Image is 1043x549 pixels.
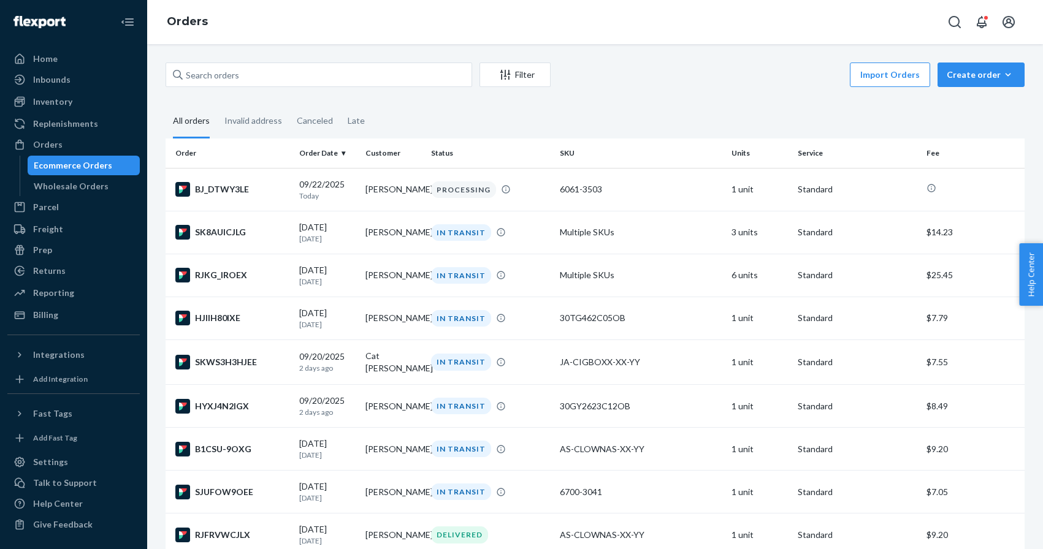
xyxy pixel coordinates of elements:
[7,70,140,89] a: Inbounds
[361,340,426,385] td: Cat [PERSON_NAME]
[431,224,491,241] div: IN TRANSIT
[33,138,63,151] div: Orders
[7,473,140,493] a: Talk to Support
[7,49,140,69] a: Home
[431,398,491,414] div: IN TRANSIT
[348,105,365,137] div: Late
[798,400,917,412] p: Standard
[299,437,355,460] div: [DATE]
[798,486,917,498] p: Standard
[33,74,71,86] div: Inbounds
[299,450,355,460] p: [DATE]
[361,211,426,254] td: [PERSON_NAME]
[173,105,210,138] div: All orders
[299,221,355,244] div: [DATE]
[33,201,59,213] div: Parcel
[361,471,426,513] td: [PERSON_NAME]
[299,493,355,503] p: [DATE]
[798,269,917,281] p: Standard
[33,518,93,531] div: Give Feedback
[1019,243,1043,306] button: Help Center
[299,536,355,546] p: [DATE]
[299,233,355,244] p: [DATE]
[297,105,333,137] div: Canceled
[727,138,792,168] th: Units
[33,456,68,468] div: Settings
[555,211,727,254] td: Multiple SKUs
[299,350,355,373] div: 09/20/2025
[793,138,922,168] th: Service
[7,283,140,303] a: Reporting
[922,385,1025,428] td: $8.49
[969,10,994,34] button: Open notifications
[922,428,1025,471] td: $9.20
[28,176,140,196] a: Wholesale Orders
[798,183,917,195] p: Standard
[7,219,140,239] a: Freight
[299,191,355,201] p: Today
[7,494,140,513] a: Help Center
[33,96,72,108] div: Inventory
[7,261,140,281] a: Returns
[365,148,421,158] div: Customer
[426,138,555,168] th: Status
[33,407,72,420] div: Fast Tags
[175,485,289,499] div: SJUFOW9OEE
[798,312,917,324] p: Standard
[727,428,792,471] td: 1 unit
[7,369,140,388] a: Add Integration
[299,523,355,546] div: [DATE]
[299,178,355,201] div: 09/22/2025
[850,62,930,87] button: Import Orders
[560,529,722,541] div: AS-CLOWNAS-XX-YY
[7,135,140,154] a: Orders
[727,297,792,339] td: 1 unit
[361,168,426,211] td: [PERSON_NAME]
[299,480,355,503] div: [DATE]
[299,319,355,330] p: [DATE]
[175,268,289,282] div: RJKG_IROEX
[7,428,140,447] a: Add Fast Tag
[7,92,140,112] a: Inventory
[938,62,1025,87] button: Create order
[727,471,792,513] td: 1 unit
[431,310,491,327] div: IN TRANSIT
[299,276,355,287] p: [DATE]
[922,138,1025,168] th: Fee
[7,240,140,260] a: Prep
[361,297,426,339] td: [PERSON_NAME]
[727,385,792,428] td: 1 unit
[13,16,66,28] img: Flexport logo
[224,105,282,137] div: Invalid address
[299,395,355,417] div: 09/20/2025
[7,345,140,365] button: Integrations
[361,254,426,297] td: [PERSON_NAME]
[7,114,140,134] a: Replenishments
[996,10,1021,34] button: Open account menu
[299,264,355,287] div: [DATE]
[798,443,917,455] p: Standard
[33,349,85,361] div: Integrations
[166,138,294,168] th: Order
[33,477,97,489] div: Talk to Support
[33,374,88,384] div: Add Integration
[727,254,792,297] td: 6 units
[33,265,66,277] div: Returns
[299,363,355,373] p: 2 days ago
[33,498,83,510] div: Help Center
[947,69,1015,81] div: Create order
[431,354,491,370] div: IN TRANSIT
[922,297,1025,339] td: $7.79
[560,183,722,195] div: 6061-3503
[922,340,1025,385] td: $7.55
[431,267,491,284] div: IN TRANSIT
[560,486,722,498] div: 6700-3041
[33,244,52,256] div: Prep
[798,529,917,541] p: Standard
[28,156,140,175] a: Ecommerce Orders
[555,254,727,297] td: Multiple SKUs
[294,138,360,168] th: Order Date
[33,433,77,443] div: Add Fast Tag
[33,309,58,321] div: Billing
